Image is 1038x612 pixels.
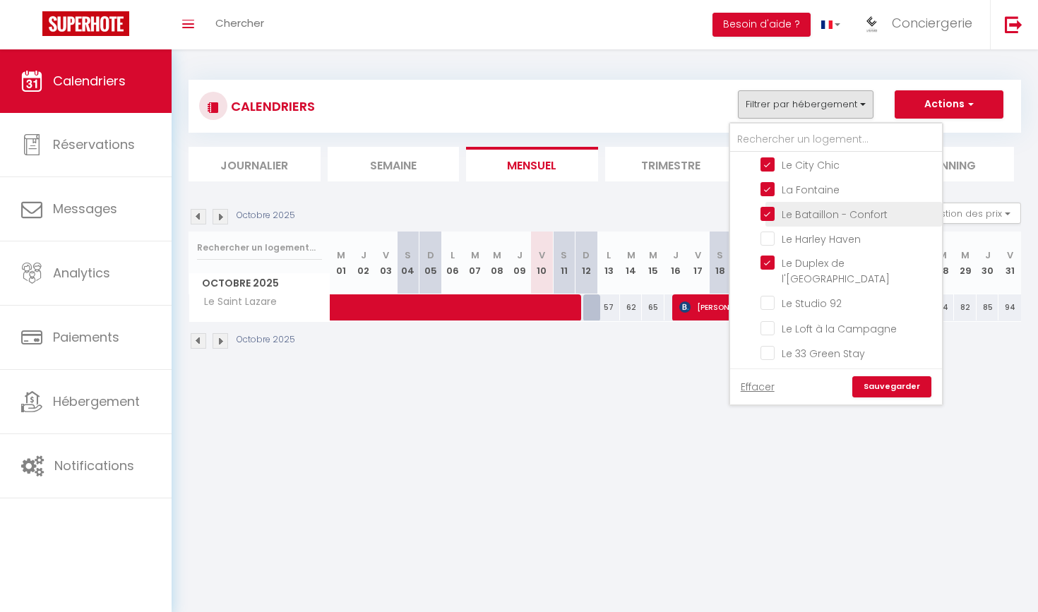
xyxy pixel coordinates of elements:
span: Paiements [53,328,119,346]
span: Octobre 2025 [189,273,330,294]
th: 30 [977,232,999,294]
th: 08 [486,232,508,294]
abbr: M [627,248,636,262]
span: Le City Chic [782,158,840,172]
abbr: D [427,248,434,262]
div: 85 [977,294,999,320]
img: Super Booking [42,11,129,36]
th: 16 [664,232,687,294]
abbr: L [451,248,455,262]
abbr: M [493,248,501,262]
img: logout [1005,16,1022,33]
abbr: M [961,248,970,262]
th: 15 [642,232,664,294]
abbr: S [717,248,723,262]
abbr: J [517,248,523,262]
span: [PERSON_NAME] [679,294,755,320]
abbr: J [673,248,679,262]
abbr: J [361,248,366,262]
img: ... [861,13,883,34]
abbr: V [695,248,701,262]
span: Hébergement [53,392,140,410]
div: Filtrer par hébergement [729,122,943,406]
abbr: M [337,248,345,262]
input: Rechercher un logement... [197,235,322,260]
li: Journalier [189,147,321,181]
span: Réservations [53,136,135,153]
th: 05 [419,232,442,294]
a: Effacer [741,379,775,395]
button: Gestion des prix [916,203,1021,224]
li: Planning [883,147,1015,181]
th: 01 [330,232,353,294]
th: 29 [954,232,977,294]
th: 12 [575,232,598,294]
abbr: D [583,248,590,262]
span: Analytics [53,264,110,282]
th: 03 [375,232,398,294]
span: Le Loft à la Campagne [782,322,897,336]
th: 18 [709,232,732,294]
th: 31 [998,232,1021,294]
span: Calendriers [53,72,126,90]
h3: CALENDRIERS [227,90,315,122]
th: 13 [597,232,620,294]
abbr: S [561,248,567,262]
th: 09 [508,232,531,294]
th: 02 [352,232,375,294]
abbr: J [985,248,991,262]
th: 04 [397,232,419,294]
th: 11 [553,232,575,294]
th: 06 [441,232,464,294]
span: La Fontaine [782,183,840,197]
div: 82 [954,294,977,320]
abbr: M [649,248,657,262]
p: Octobre 2025 [237,333,295,347]
abbr: V [1007,248,1013,262]
input: Rechercher un logement... [730,127,942,152]
span: Notifications [54,457,134,474]
span: Le Duplex de l'[GEOGRAPHIC_DATA] [782,256,890,286]
abbr: L [607,248,611,262]
button: Besoin d'aide ? [712,13,811,37]
button: Actions [895,90,1003,119]
span: Le 33 Green Stay [782,347,865,361]
li: Trimestre [605,147,737,181]
li: Semaine [328,147,460,181]
th: 17 [687,232,710,294]
li: Mensuel [466,147,598,181]
a: Sauvegarder [852,376,931,397]
span: Conciergerie [892,14,972,32]
span: Le Saint Lazare [191,294,280,310]
span: Messages [53,200,117,217]
div: 94 [998,294,1021,320]
abbr: S [405,248,411,262]
span: Chercher [215,16,264,30]
abbr: M [471,248,479,262]
th: 14 [620,232,643,294]
th: 07 [464,232,487,294]
th: 10 [531,232,554,294]
button: Filtrer par hébergement [738,90,873,119]
abbr: V [539,248,545,262]
abbr: V [383,248,389,262]
p: Octobre 2025 [237,209,295,222]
